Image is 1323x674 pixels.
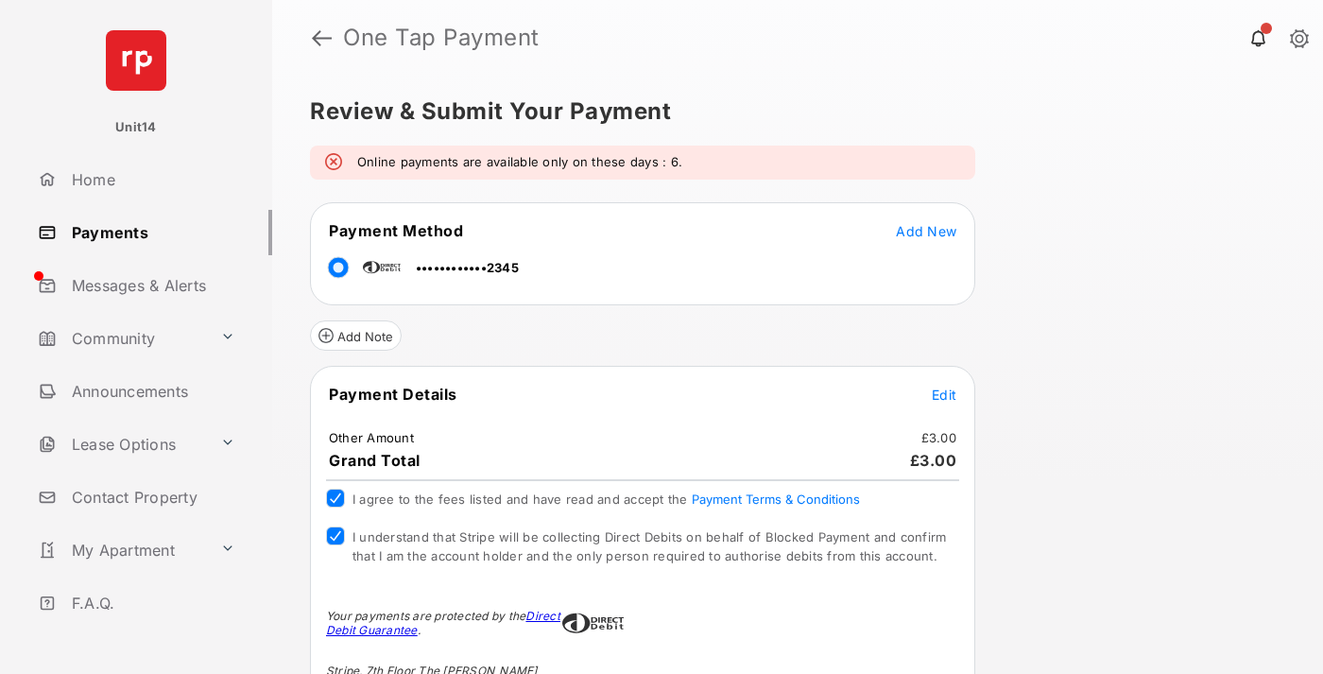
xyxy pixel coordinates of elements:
[416,260,519,275] span: ••••••••••••2345
[30,210,272,255] a: Payments
[106,30,166,91] img: svg+xml;base64,PHN2ZyB4bWxucz0iaHR0cDovL3d3dy53My5vcmcvMjAwMC9zdmciIHdpZHRoPSI2NCIgaGVpZ2h0PSI2NC...
[329,221,463,240] span: Payment Method
[30,316,213,361] a: Community
[896,221,956,240] button: Add New
[326,609,560,637] a: Direct Debit Guarantee
[352,492,860,507] span: I agree to the fees listed and have read and accept the
[30,263,272,308] a: Messages & Alerts
[115,118,157,137] p: Unit14
[352,529,946,563] span: I understand that Stripe will be collecting Direct Debits on behalf of Blocked Payment and confir...
[30,580,272,626] a: F.A.Q.
[692,492,860,507] button: I agree to the fees listed and have read and accept the
[932,387,956,403] span: Edit
[30,369,272,414] a: Announcements
[329,451,421,470] span: Grand Total
[30,422,213,467] a: Lease Options
[329,385,457,404] span: Payment Details
[910,451,957,470] span: £3.00
[357,153,682,172] em: Online payments are available only on these days : 6.
[932,385,956,404] button: Edit
[326,609,562,637] div: Your payments are protected by the .
[30,157,272,202] a: Home
[30,527,213,573] a: My Apartment
[310,100,1270,123] h5: Review & Submit Your Payment
[920,429,957,446] td: £3.00
[30,475,272,520] a: Contact Property
[343,26,540,49] strong: One Tap Payment
[310,320,402,351] button: Add Note
[896,223,956,239] span: Add New
[328,429,415,446] td: Other Amount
